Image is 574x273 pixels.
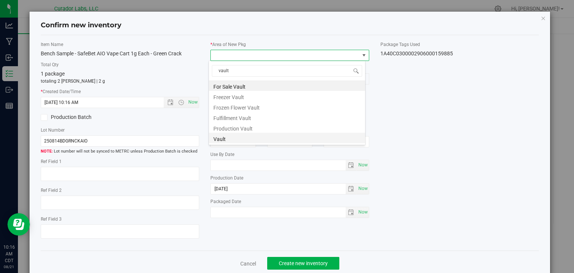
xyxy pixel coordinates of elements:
[357,184,369,194] span: select
[41,21,121,30] h4: Confirm new inventory
[357,207,369,218] span: select
[41,148,200,155] span: Lot number will not be synced to METRC unless Production Batch is checked
[7,213,30,236] iframe: Resource center
[210,41,369,48] label: Area of New Pkg
[41,88,200,95] label: Created Date/Time
[41,41,200,48] label: Item Name
[210,151,369,158] label: Use By Date
[346,207,357,218] span: select
[41,216,200,223] label: Ref Field 3
[357,183,369,194] span: Set Current date
[346,184,357,194] span: select
[41,113,114,121] label: Production Batch
[380,50,539,58] div: 1A40C0300002906000159885
[346,160,357,171] span: select
[210,198,369,205] label: Packaged Date
[210,175,369,181] label: Production Date
[240,260,256,267] a: Cancel
[41,78,200,85] p: totaling 2 [PERSON_NAME] | 2 g
[164,99,177,105] span: Open the date view
[380,41,539,48] label: Package Tags Used
[187,97,200,108] span: Set Current date
[267,257,339,270] button: Create new inventory
[357,207,369,218] span: Set Current date
[41,61,200,68] label: Total Qty
[41,158,200,165] label: Ref Field 1
[357,160,369,171] span: select
[41,127,200,134] label: Lot Number
[41,50,200,58] div: Bench Sample - SafeBet AIO Vape Cart 1g Each - Green Crack
[175,99,188,105] span: Open the time view
[41,71,65,77] span: 1 package
[279,260,328,266] span: Create new inventory
[357,160,369,171] span: Set Current date
[41,187,200,194] label: Ref Field 2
